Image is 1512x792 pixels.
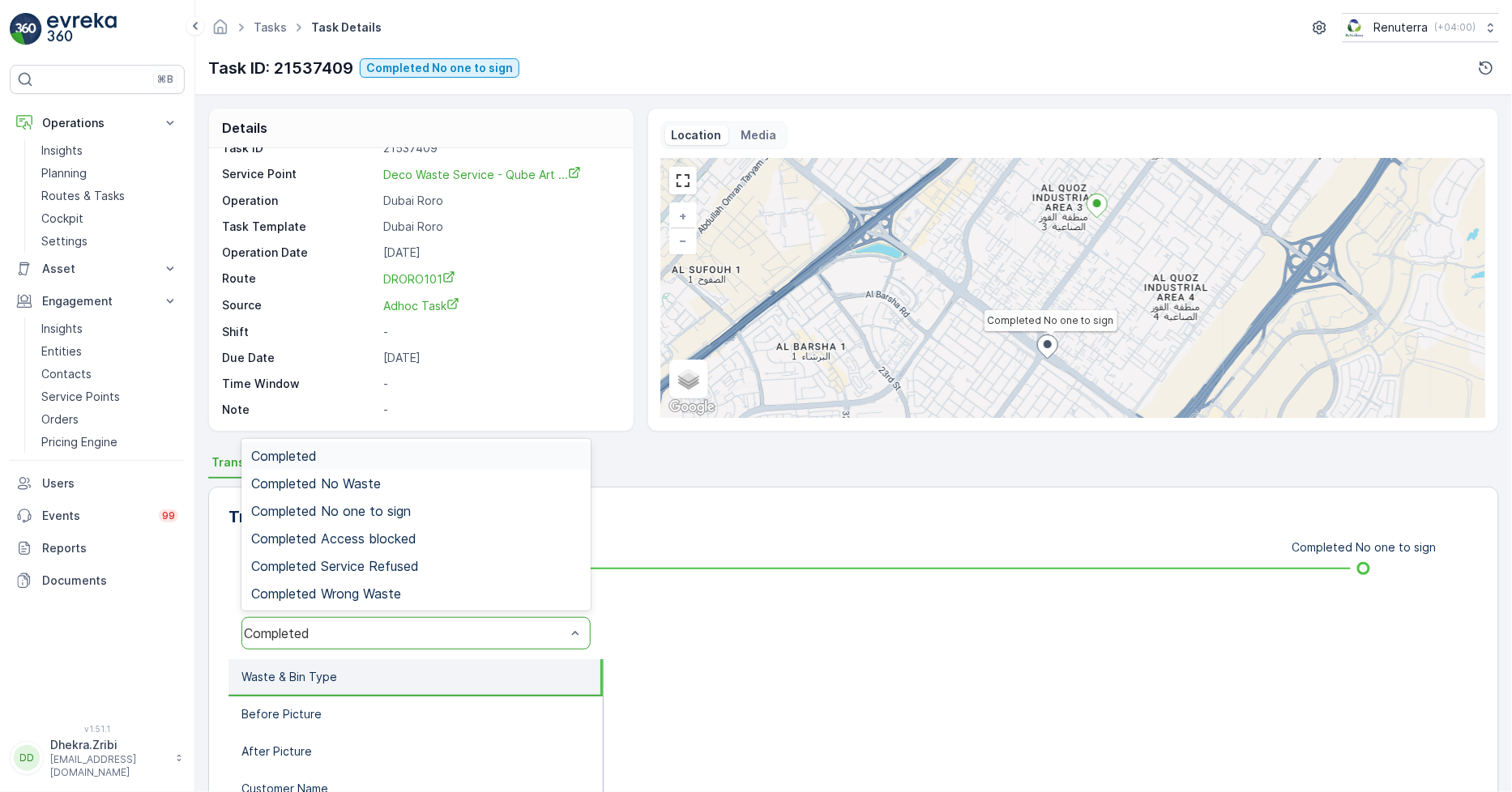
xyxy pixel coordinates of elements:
[383,168,581,181] span: Deco Waste Service - Qube Art ...
[308,19,385,36] span: Task Details
[41,389,120,405] p: Service Points
[35,385,185,408] a: Service Points
[41,411,79,428] p: Orders
[222,376,377,392] p: Time Window
[383,140,616,156] p: 21537409
[1343,19,1368,36] img: Screenshot_2024-07-26_at_13.33.01.png
[35,185,185,207] a: Routes & Tasks
[35,230,185,253] a: Settings
[254,20,287,34] a: Tasks
[157,73,173,86] p: ⌘B
[366,60,513,76] p: Completed No one to sign
[383,193,616,209] p: Dubai Roro
[222,270,377,287] p: Route
[251,476,381,491] span: Completed No Waste
[383,299,459,313] span: Adhoc Task
[42,475,178,492] p: Users
[10,467,185,500] a: Users
[35,162,185,185] a: Planning
[244,626,566,641] div: Completed
[50,737,167,753] p: Dhekra.Zribi
[679,233,687,247] span: −
[41,211,83,227] p: Cockpit
[41,233,88,249] p: Settings
[251,586,401,601] span: Completed Wrong Waste
[222,350,377,366] p: Due Date
[241,706,322,722] p: Before Picture
[35,317,185,340] a: Insights
[383,245,616,261] p: [DATE]
[251,559,419,573] span: Completed Service Refused
[222,219,377,235] p: Task Template
[41,343,82,360] p: Entities
[41,366,92,382] p: Contacts
[360,58,519,78] button: Completed No one to sign
[251,449,317,463] span: Completed
[10,500,185,532] a: Events99
[671,168,695,193] a: View Fullscreen
[383,402,616,418] p: -
[42,261,152,277] p: Asset
[671,204,695,228] a: Zoom In
[383,270,616,287] a: DRORO101
[383,272,455,286] span: DRORO101
[383,219,616,235] p: Dubai Roro
[10,13,42,45] img: logo
[222,402,377,418] p: Note
[741,127,777,143] p: Media
[222,324,377,340] p: Shift
[42,540,178,556] p: Reports
[251,531,416,546] span: Completed Access blocked
[35,139,185,162] a: Insights
[42,508,149,524] p: Events
[222,245,377,261] p: Operation Date
[222,166,377,183] p: Service Point
[10,724,185,734] span: v 1.51.1
[47,13,117,45] img: logo_light-DOdMpM7g.png
[41,321,83,337] p: Insights
[1374,19,1429,36] p: Renuterra
[10,532,185,564] a: Reports
[41,165,87,181] p: Planning
[251,504,411,518] span: Completed No one to sign
[10,285,185,317] button: Engagement
[42,293,152,309] p: Engagement
[1435,21,1476,34] p: ( +04:00 )
[671,228,695,253] a: Zoom Out
[383,297,616,314] a: Adhoc Task
[665,397,719,418] a: Open this area in Google Maps (opens a new window)
[41,188,125,204] p: Routes & Tasks
[10,737,185,779] button: DDDhekra.Zribi[EMAIL_ADDRESS][DOMAIN_NAME]
[211,454,277,471] span: Transitions
[162,509,175,522] p: 99
[229,505,318,529] p: Transitions
[222,140,377,156] p: Task ID
[41,143,83,159] p: Insights
[42,573,178,589] p: Documents
[222,118,267,138] p: Details
[383,350,616,366] p: [DATE]
[35,340,185,363] a: Entities
[665,397,719,418] img: Google
[1343,13,1499,42] button: Renuterra(+04:00)
[50,753,167,779] p: [EMAIL_ADDRESS][DOMAIN_NAME]
[671,361,707,397] a: Layers
[383,166,581,182] a: Deco Waste Service - Qube Art ...
[241,669,337,685] p: Waste & Bin Type
[35,431,185,453] a: Pricing Engine
[383,376,616,392] p: -
[672,127,722,143] p: Location
[211,24,229,38] a: Homepage
[208,56,353,80] p: Task ID: 21537409
[10,564,185,597] a: Documents
[10,107,185,139] button: Operations
[222,193,377,209] p: Operation
[383,324,616,340] p: -
[35,207,185,230] a: Cockpit
[10,253,185,285] button: Asset
[680,209,687,223] span: +
[35,363,185,385] a: Contacts
[222,297,377,314] p: Source
[241,743,312,760] p: After Picture
[42,115,152,131] p: Operations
